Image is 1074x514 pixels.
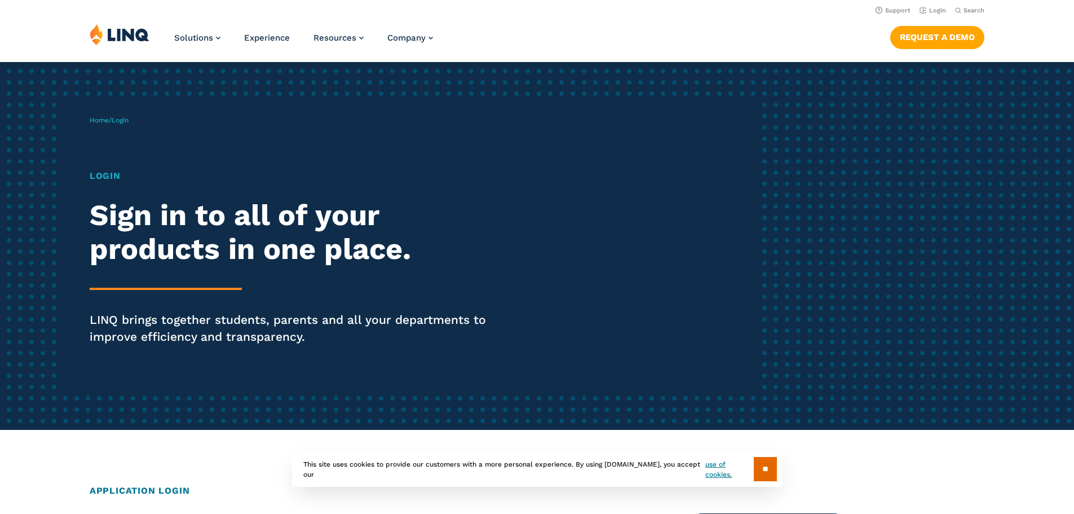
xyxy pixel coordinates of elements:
[90,116,109,124] a: Home
[90,199,503,266] h2: Sign in to all of your products in one place.
[90,311,503,345] p: LINQ brings together students, parents and all your departments to improve efficiency and transpa...
[313,33,356,43] span: Resources
[90,116,129,124] span: /
[90,169,503,183] h1: Login
[174,33,213,43] span: Solutions
[292,451,783,487] div: This site uses cookies to provide our customers with a more personal experience. By using [DOMAIN...
[387,33,433,43] a: Company
[920,7,946,14] a: Login
[387,33,426,43] span: Company
[890,24,984,49] nav: Button Navigation
[244,33,290,43] a: Experience
[876,7,911,14] a: Support
[963,7,984,14] span: Search
[112,116,129,124] span: Login
[174,33,220,43] a: Solutions
[313,33,364,43] a: Resources
[90,24,149,45] img: LINQ | K‑12 Software
[174,24,433,61] nav: Primary Navigation
[890,26,984,49] a: Request a Demo
[955,6,984,15] button: Open Search Bar
[705,459,753,480] a: use of cookies.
